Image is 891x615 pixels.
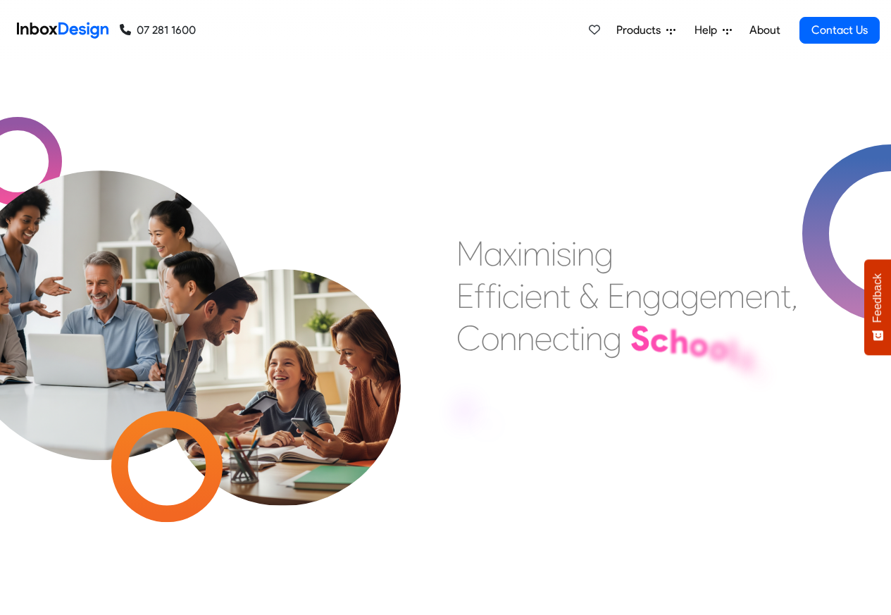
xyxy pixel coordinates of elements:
button: Feedback - Show survey [864,259,891,355]
div: e [535,317,552,359]
div: m [523,232,551,275]
div: n [542,275,560,317]
div: f [485,275,497,317]
div: E [607,275,625,317]
div: t [780,275,791,317]
div: t [569,317,580,359]
div: e [699,275,717,317]
div: t [560,275,571,317]
div: n [625,275,642,317]
div: C [456,317,481,359]
div: g [680,275,699,317]
div: , [791,275,798,317]
div: n [577,232,594,275]
div: a [476,399,497,442]
span: Help [694,22,723,39]
div: Maximising Efficient & Engagement, Connecting Schools, Families, and Students. [456,232,798,444]
div: e [745,275,763,317]
div: i [571,232,577,275]
div: f [474,275,485,317]
div: o [481,317,499,359]
div: & [579,275,599,317]
div: o [689,323,709,365]
a: 07 281 1600 [120,22,196,39]
span: Products [616,22,666,39]
div: l [728,331,737,373]
div: c [552,317,569,359]
a: Help [689,16,737,44]
a: Contact Us [799,17,880,44]
div: g [594,232,613,275]
div: S [630,317,650,359]
div: i [580,317,585,359]
div: g [603,317,622,359]
div: a [484,232,503,275]
div: i [519,275,525,317]
div: , [754,342,764,385]
div: c [502,275,519,317]
div: e [525,275,542,317]
div: n [499,317,517,359]
div: M [456,232,484,275]
a: About [745,16,784,44]
div: g [642,275,661,317]
div: h [669,321,689,363]
div: i [517,232,523,275]
div: x [503,232,517,275]
div: E [456,275,474,317]
div: c [650,318,669,361]
div: n [517,317,535,359]
div: i [497,275,502,317]
div: m [717,275,745,317]
div: n [585,317,603,359]
div: a [661,275,680,317]
div: n [763,275,780,317]
span: Feedback [871,273,884,323]
div: o [709,327,728,369]
div: s [737,336,754,378]
a: Products [611,16,681,44]
div: i [551,232,556,275]
div: s [556,232,571,275]
img: parents_with_child.png [135,211,430,506]
div: F [456,392,476,434]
